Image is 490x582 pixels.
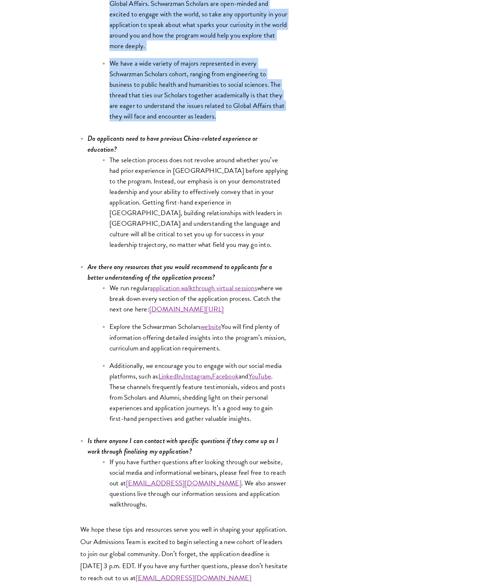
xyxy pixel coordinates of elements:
a: [DOMAIN_NAME][URL] [149,304,224,314]
a: YouTube [248,371,271,381]
a: Facebook [212,371,239,381]
i: Is there anyone I can contact with specific questions if they come up as I work through finalizin... [88,436,278,456]
a: application walkthrough virtual sessions [150,283,257,293]
li: We run regular where we break down every section of the application process. Catch the next one h... [102,283,288,314]
a: [EMAIL_ADDRESS][DOMAIN_NAME] [126,478,242,488]
li: If you have further questions after looking through our website, social media and informational w... [102,457,288,509]
a: Instagram [183,371,211,381]
i: Do applicants need to have previous China-related experience or education? [88,133,258,154]
li: The selection process does not revolve around whether you’ve had prior experience in [GEOGRAPHIC_... [102,155,288,250]
li: We have a wide variety of majors represented in every Schwarzman Scholars cohort, ranging from en... [102,58,288,121]
a: LinkedIn [158,371,182,381]
li: Explore the Schwarzman Scholars You will find plenty of information offering detailed insights in... [102,321,288,353]
li: Additionally, we encourage you to engage with our social media platforms, such as , , and . These... [102,360,288,424]
i: Are there any resources that you would recommend to applicants for a better understanding of the ... [88,262,273,282]
a: website [201,321,221,332]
